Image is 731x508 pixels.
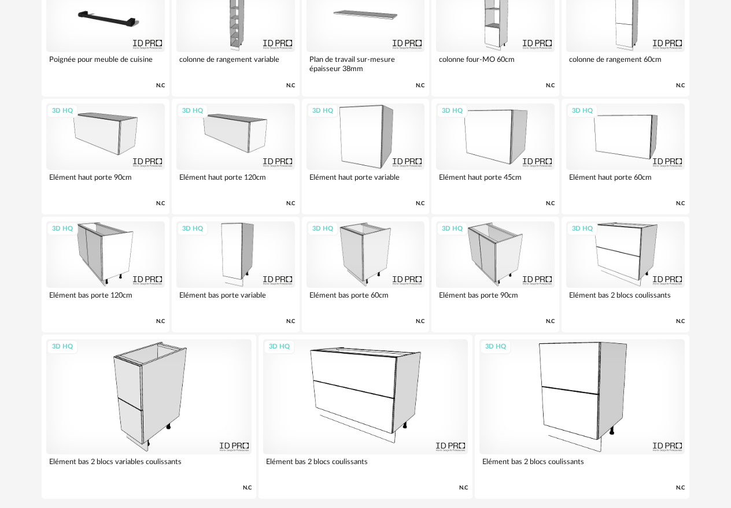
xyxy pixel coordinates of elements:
[546,200,555,207] span: N.C
[286,200,295,207] span: N.C
[172,217,300,332] a: 3D HQ Elément bas porte variable N.C
[437,222,468,236] div: 3D HQ
[259,335,473,499] a: 3D HQ Elément bas 2 blocs coulissants N.C
[47,340,78,354] div: 3D HQ
[46,288,165,311] div: Elément bas porte 120cm
[172,99,300,214] a: 3D HQ Elément haut porte 120cm N.C
[302,99,430,214] a: 3D HQ Elément haut porte variable N.C
[243,484,252,492] span: N.C
[42,217,169,332] a: 3D HQ Elément bas porte 120cm N.C
[42,99,169,214] a: 3D HQ Elément haut porte 90cm N.C
[286,318,295,325] span: N.C
[459,484,468,492] span: N.C
[436,170,555,193] div: Elément haut porte 45cm
[676,318,685,325] span: N.C
[676,484,685,492] span: N.C
[416,200,424,207] span: N.C
[307,104,338,118] div: 3D HQ
[46,170,165,193] div: Elément haut porte 90cm
[176,170,295,193] div: Elément haut porte 120cm
[416,82,424,90] span: N.C
[42,335,256,499] a: 3D HQ Elément bas 2 blocs variables coulissants N.C
[567,104,598,118] div: 3D HQ
[46,454,252,477] div: Elément bas 2 blocs variables coulissants
[307,288,425,311] div: Elément bas porte 60cm
[562,99,689,214] a: 3D HQ Elément haut porte 60cm N.C
[676,200,685,207] span: N.C
[479,454,685,477] div: Elément bas 2 blocs coulissants
[156,82,165,90] span: N.C
[437,104,468,118] div: 3D HQ
[567,222,598,236] div: 3D HQ
[546,318,555,325] span: N.C
[264,340,295,354] div: 3D HQ
[307,222,338,236] div: 3D HQ
[307,52,425,75] div: Plan de travail sur-mesure épaisseur 38mm
[566,288,685,311] div: Elément bas 2 blocs coulissants
[263,454,468,477] div: Elément bas 2 blocs coulissants
[566,52,685,75] div: colonne de rangement 60cm
[307,170,425,193] div: Elément haut porte variable
[431,217,559,332] a: 3D HQ Elément bas porte 90cm N.C
[176,52,295,75] div: colonne de rangement variable
[156,318,165,325] span: N.C
[156,200,165,207] span: N.C
[47,222,78,236] div: 3D HQ
[436,52,555,75] div: colonne four-MO 60cm
[176,288,295,311] div: Elément bas porte variable
[416,318,424,325] span: N.C
[676,82,685,90] span: N.C
[480,340,511,354] div: 3D HQ
[302,217,430,332] a: 3D HQ Elément bas porte 60cm N.C
[436,288,555,311] div: Elément bas porte 90cm
[546,82,555,90] span: N.C
[177,222,208,236] div: 3D HQ
[431,99,559,214] a: 3D HQ Elément haut porte 45cm N.C
[475,335,689,499] a: 3D HQ Elément bas 2 blocs coulissants N.C
[562,217,689,332] a: 3D HQ Elément bas 2 blocs coulissants N.C
[177,104,208,118] div: 3D HQ
[46,52,165,75] div: Poignée pour meuble de cuisine
[566,170,685,193] div: Elément haut porte 60cm
[286,82,295,90] span: N.C
[47,104,78,118] div: 3D HQ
